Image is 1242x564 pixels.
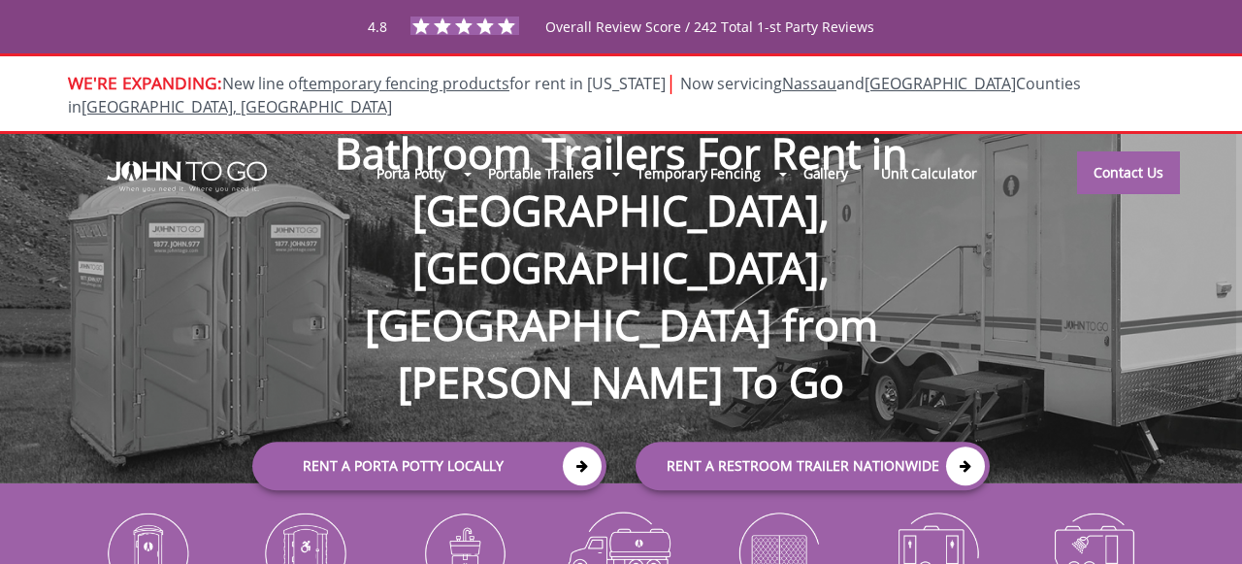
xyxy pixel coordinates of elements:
[787,152,865,194] a: Gallery
[252,442,606,490] a: Rent a Porta Potty Locally
[1164,486,1242,564] button: Live Chat
[68,71,222,94] span: WE'RE EXPANDING:
[472,152,610,194] a: Portable Trailers
[368,17,387,36] span: 4.8
[620,152,776,194] a: Temporary Fencing
[360,152,462,194] a: Porta Potty
[1077,151,1180,194] a: Contact Us
[233,61,1009,411] h1: Bathroom Trailers For Rent in [GEOGRAPHIC_DATA], [GEOGRAPHIC_DATA], [GEOGRAPHIC_DATA] from [PERSO...
[865,152,994,194] a: Unit Calculator
[82,96,392,117] a: [GEOGRAPHIC_DATA], [GEOGRAPHIC_DATA]
[107,161,267,192] img: JOHN to go
[636,442,990,490] a: rent a RESTROOM TRAILER Nationwide
[545,17,874,75] span: Overall Review Score / 242 Total 1-st Party Reviews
